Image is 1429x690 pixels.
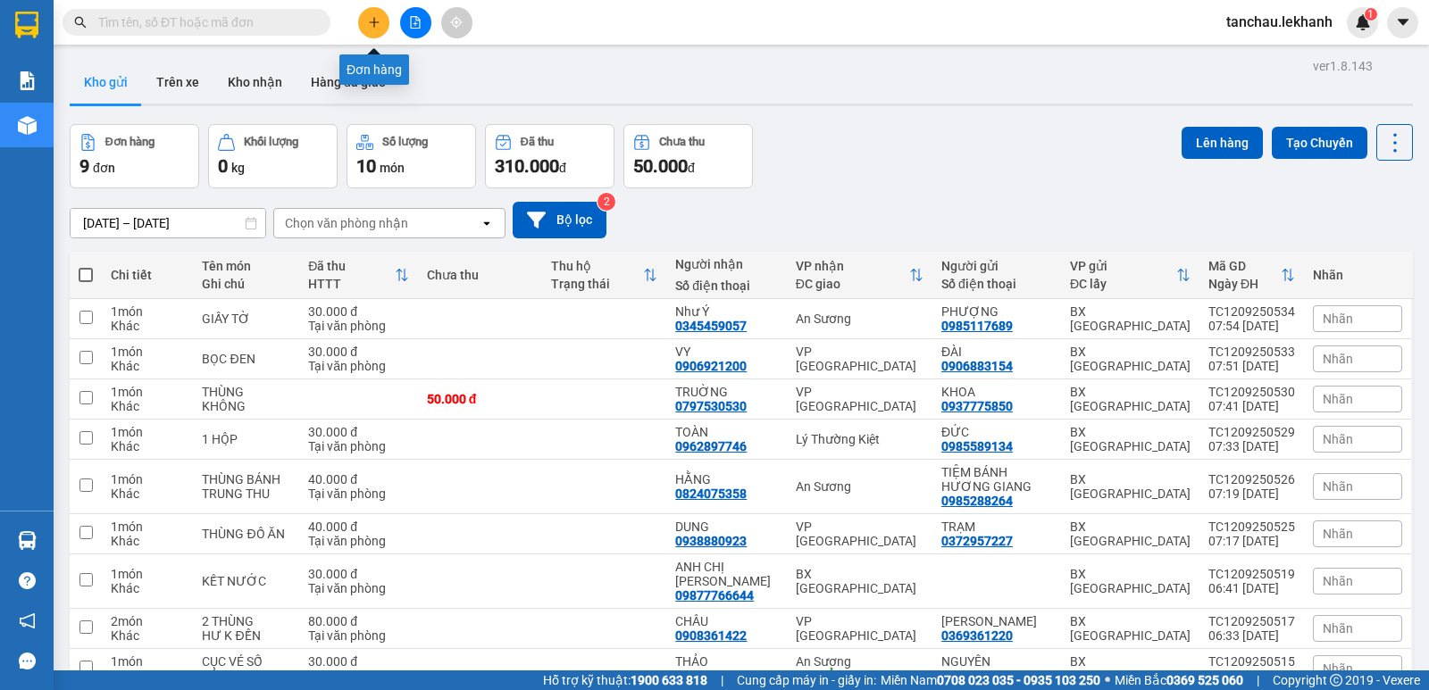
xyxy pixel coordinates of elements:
[231,161,245,175] span: kg
[1208,319,1295,333] div: 07:54 [DATE]
[202,352,290,366] div: BỌC ĐEN
[441,7,472,38] button: aim
[1323,392,1353,406] span: Nhãn
[308,614,408,628] div: 80.000 đ
[1208,425,1295,439] div: TC1209250529
[941,494,1013,508] div: 0985288264
[202,277,290,291] div: Ghi chú
[1208,399,1295,413] div: 07:41 [DATE]
[941,439,1013,453] div: 0985589134
[941,628,1013,643] div: 0369361220
[631,673,707,687] strong: 1900 633 818
[937,673,1100,687] strong: 0708 023 035 - 0935 103 250
[1208,472,1295,486] div: TC1209250526
[70,124,199,188] button: Đơn hàng9đơn
[796,520,923,548] div: VP [GEOGRAPHIC_DATA]
[1323,479,1353,494] span: Nhãn
[1061,252,1199,299] th: Toggle SortBy
[1208,359,1295,373] div: 07:51 [DATE]
[380,161,405,175] span: món
[409,16,422,29] span: file-add
[358,7,389,38] button: plus
[111,614,184,628] div: 2 món
[111,472,184,486] div: 1 món
[659,136,705,148] div: Chưa thu
[1208,486,1295,501] div: 07:19 [DATE]
[675,654,777,669] div: THẢO
[244,136,298,148] div: Khối lượng
[111,439,184,453] div: Khác
[1313,268,1402,282] div: Nhãn
[721,670,723,690] span: |
[308,520,408,534] div: 40.000 đ
[1166,673,1243,687] strong: 0369 525 060
[543,670,707,690] span: Hỗ trợ kỹ thuật:
[1115,670,1243,690] span: Miền Bắc
[675,628,747,643] div: 0908361422
[941,259,1052,273] div: Người gửi
[202,628,290,643] div: HƯ K ĐỀN
[941,277,1052,291] div: Số điện thoại
[1070,277,1176,291] div: ĐC lấy
[1070,425,1191,453] div: BX [GEOGRAPHIC_DATA]
[71,209,265,237] input: Select a date range.
[308,654,408,669] div: 30.000 đ
[675,319,747,333] div: 0345459057
[675,669,747,683] div: 0933736331
[308,628,408,643] div: Tại văn phòng
[675,534,747,548] div: 0938880923
[1323,432,1353,446] span: Nhãn
[111,359,184,373] div: Khác
[1208,520,1295,534] div: TC1209250525
[382,136,428,148] div: Số lượng
[941,319,1013,333] div: 0985117689
[308,472,408,486] div: 40.000 đ
[308,567,408,581] div: 30.000 đ
[941,385,1052,399] div: KHOA
[93,161,115,175] span: đơn
[308,359,408,373] div: Tại văn phòng
[1208,628,1295,643] div: 06:33 [DATE]
[111,425,184,439] div: 1 món
[202,385,290,413] div: THÙNG KHÔNG
[202,527,290,541] div: THÙNG ĐỒ ĂN
[480,216,494,230] svg: open
[1365,8,1377,21] sup: 1
[796,259,909,273] div: VP nhận
[1208,654,1295,669] div: TC1209250515
[142,61,213,104] button: Trên xe
[111,534,184,548] div: Khác
[941,520,1052,534] div: TRẠM
[1208,439,1295,453] div: 07:33 [DATE]
[111,399,184,413] div: Khác
[308,439,408,453] div: Tại văn phòng
[1208,614,1295,628] div: TC1209250517
[202,574,290,588] div: KẾT NƯỚC
[1323,312,1353,326] span: Nhãn
[675,588,754,603] div: 09877766644
[218,155,228,177] span: 0
[111,654,184,669] div: 1 món
[1323,661,1353,676] span: Nhãn
[202,472,290,501] div: THÙNG BÁNH TRUNG THU
[796,614,923,643] div: VP [GEOGRAPHIC_DATA]
[19,572,36,589] span: question-circle
[308,581,408,595] div: Tại văn phòng
[111,486,184,501] div: Khác
[1395,14,1411,30] span: caret-down
[675,560,777,588] div: ANH CHỊ OANH
[1208,567,1295,581] div: TC1209250519
[495,155,559,177] span: 310.000
[737,670,876,690] span: Cung cấp máy in - giấy in:
[202,312,290,326] div: GIẤY TỜ
[941,345,1052,359] div: ĐÀI
[308,259,394,273] div: Đã thu
[1070,345,1191,373] div: BX [GEOGRAPHIC_DATA]
[105,136,155,148] div: Đơn hàng
[111,581,184,595] div: Khác
[202,614,290,628] div: 2 THÙNG
[485,124,614,188] button: Đã thu310.000đ
[542,252,666,299] th: Toggle SortBy
[675,304,777,319] div: Như Ý
[111,345,184,359] div: 1 món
